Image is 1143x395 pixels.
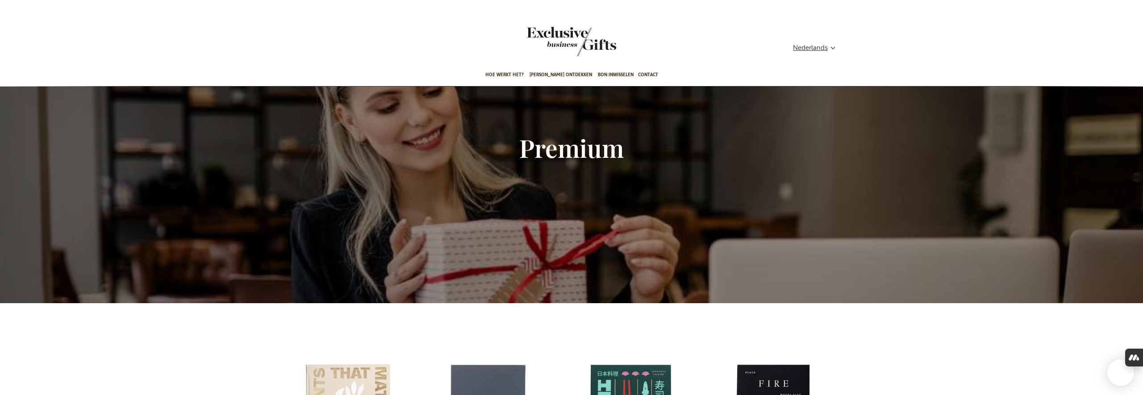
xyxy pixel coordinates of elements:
div: Nederlands [793,43,841,53]
span: Premium [519,131,624,164]
span: Contact [638,64,658,85]
a: store logo [527,27,571,56]
span: [PERSON_NAME] ontdekken [530,64,592,85]
iframe: belco-activator-frame [1107,359,1134,386]
span: Nederlands [793,43,828,53]
span: Hoe werkt het? [485,64,524,85]
span: Bon inwisselen [598,64,634,85]
img: Exclusive Business gifts logo [527,27,616,56]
